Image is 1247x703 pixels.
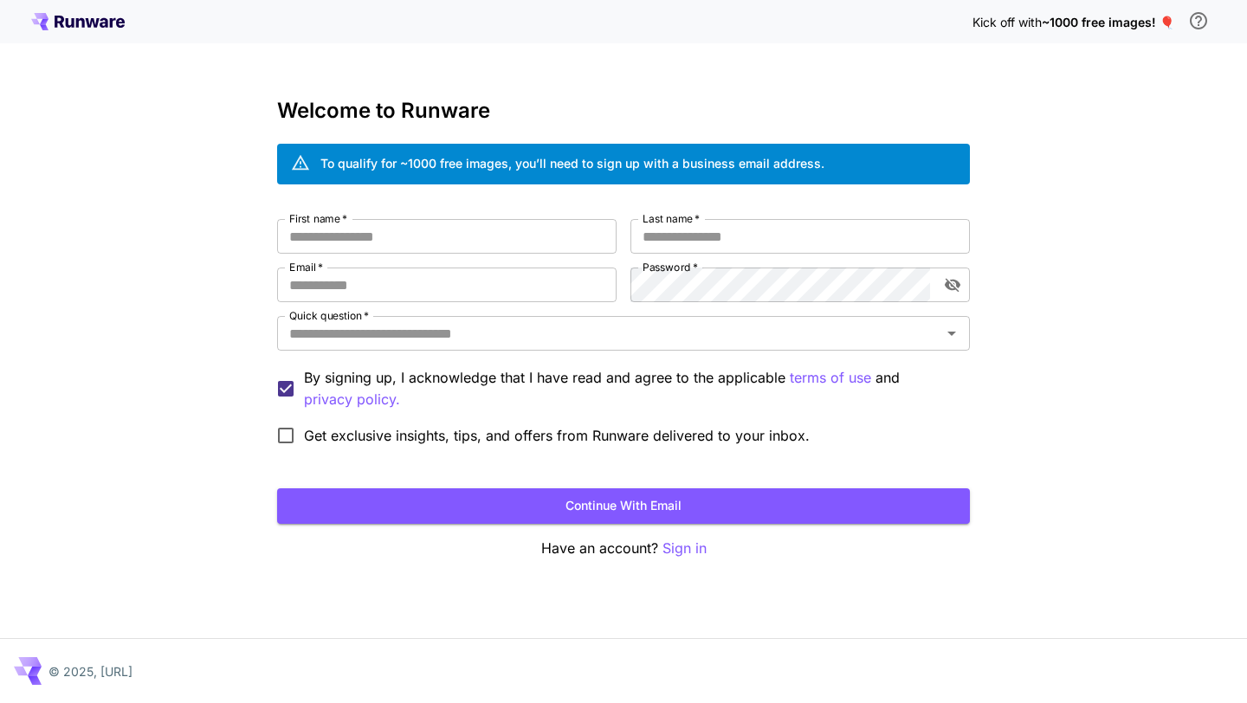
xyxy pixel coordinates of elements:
[277,538,970,559] p: Have an account?
[304,389,400,410] p: privacy policy.
[304,425,810,446] span: Get exclusive insights, tips, and offers from Runware delivered to your inbox.
[277,99,970,123] h3: Welcome to Runware
[662,538,707,559] button: Sign in
[289,260,323,274] label: Email
[643,211,700,226] label: Last name
[643,260,698,274] label: Password
[937,269,968,300] button: toggle password visibility
[972,15,1042,29] span: Kick off with
[289,308,369,323] label: Quick question
[304,389,400,410] button: By signing up, I acknowledge that I have read and agree to the applicable terms of use and
[304,367,956,410] p: By signing up, I acknowledge that I have read and agree to the applicable and
[289,211,347,226] label: First name
[940,321,964,345] button: Open
[48,662,132,680] p: © 2025, [URL]
[1181,3,1216,38] button: In order to qualify for free credit, you need to sign up with a business email address and click ...
[1042,15,1174,29] span: ~1000 free images! 🎈
[320,154,824,172] div: To qualify for ~1000 free images, you’ll need to sign up with a business email address.
[790,367,871,389] button: By signing up, I acknowledge that I have read and agree to the applicable and privacy policy.
[790,367,871,389] p: terms of use
[277,488,970,524] button: Continue with email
